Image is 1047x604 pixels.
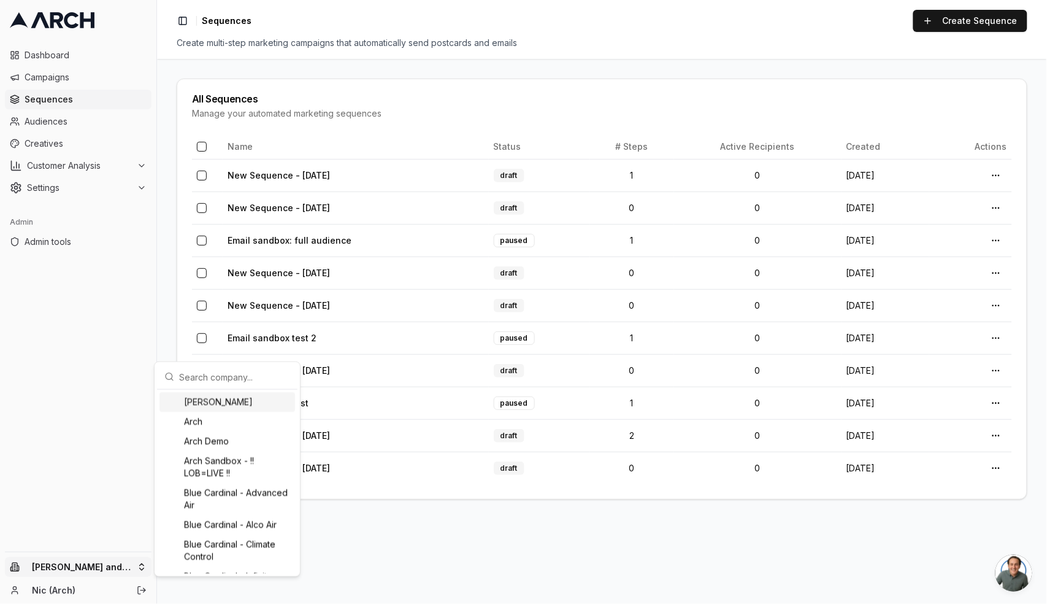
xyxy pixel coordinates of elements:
[159,483,295,515] div: Blue Cardinal - Advanced Air
[179,365,290,389] input: Search company...
[159,451,295,483] div: Arch Sandbox - !! LOB=LIVE !!
[159,515,295,535] div: Blue Cardinal - Alco Air
[157,390,297,574] div: Suggestions
[159,535,295,567] div: Blue Cardinal - Climate Control
[159,412,295,432] div: Arch
[159,567,295,598] div: Blue Cardinal - Infinity [US_STATE] Air
[159,432,295,451] div: Arch Demo
[159,392,295,412] div: [PERSON_NAME]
